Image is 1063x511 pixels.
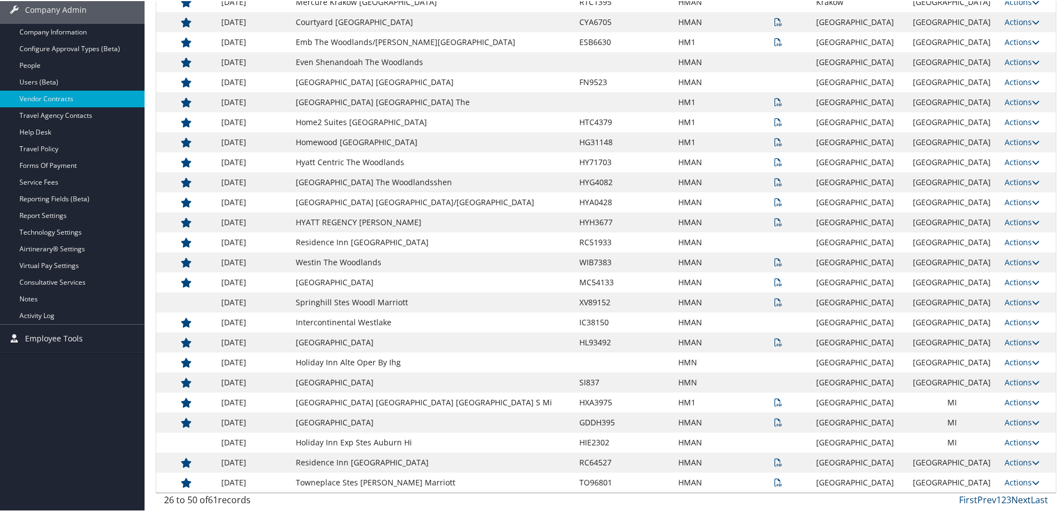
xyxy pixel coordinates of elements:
td: [GEOGRAPHIC_DATA] [905,31,1000,51]
td: MI [905,391,1000,411]
a: Actions [1005,376,1040,386]
td: [GEOGRAPHIC_DATA] [811,151,905,171]
a: 1 [996,493,1001,505]
td: Even Shenandoah The Woodlands [290,51,574,71]
td: [DATE] [216,331,290,351]
td: MI [905,431,1000,452]
td: [DATE] [216,11,290,31]
td: [GEOGRAPHIC_DATA] [GEOGRAPHIC_DATA] [GEOGRAPHIC_DATA] S Mi [290,391,574,411]
td: [GEOGRAPHIC_DATA] [811,231,905,251]
td: TO96801 [574,472,673,492]
div: 26 to 50 of records [164,492,372,511]
td: HL93492 [574,331,673,351]
td: CYA6705 [574,11,673,31]
td: HMAN [673,191,746,211]
a: Actions [1005,136,1040,146]
a: Actions [1005,236,1040,246]
a: Actions [1005,356,1040,366]
a: Actions [1005,176,1040,186]
a: Actions [1005,336,1040,346]
td: [GEOGRAPHIC_DATA] [290,331,574,351]
a: Actions [1005,296,1040,306]
td: [GEOGRAPHIC_DATA] [905,371,1000,391]
td: Holiday Inn Exp Stes Auburn Hi [290,431,574,452]
td: [GEOGRAPHIC_DATA] [290,371,574,391]
a: Actions [1005,56,1040,66]
a: Actions [1005,276,1040,286]
td: [DATE] [216,51,290,71]
a: Actions [1005,196,1040,206]
a: Actions [1005,456,1040,467]
td: [DATE] [216,31,290,51]
td: HMAN [673,431,746,452]
td: HMAN [673,71,746,91]
td: [GEOGRAPHIC_DATA] [290,411,574,431]
td: SI837 [574,371,673,391]
td: HMAN [673,171,746,191]
td: [GEOGRAPHIC_DATA] [811,431,905,452]
td: [GEOGRAPHIC_DATA] [905,131,1000,151]
td: Home2 Suites [GEOGRAPHIC_DATA] [290,111,574,131]
td: HM1 [673,131,746,151]
a: Actions [1005,436,1040,446]
a: Actions [1005,256,1040,266]
span: 61 [208,493,218,505]
td: [DATE] [216,311,290,331]
td: Hyatt Centric The Woodlands [290,151,574,171]
td: [GEOGRAPHIC_DATA] [811,291,905,311]
td: [DATE] [216,391,290,411]
td: HMAN [673,231,746,251]
td: MI [905,411,1000,431]
td: [GEOGRAPHIC_DATA] [811,351,905,371]
a: 3 [1006,493,1011,505]
td: HM1 [673,391,746,411]
td: [GEOGRAPHIC_DATA] [905,191,1000,211]
td: [DATE] [216,71,290,91]
td: [GEOGRAPHIC_DATA] [811,371,905,391]
td: HG31148 [574,131,673,151]
td: [GEOGRAPHIC_DATA] [905,331,1000,351]
td: [DATE] [216,91,290,111]
td: [DATE] [216,251,290,271]
td: [GEOGRAPHIC_DATA] [811,472,905,492]
td: [GEOGRAPHIC_DATA] [811,331,905,351]
td: [GEOGRAPHIC_DATA] [GEOGRAPHIC_DATA] The [290,91,574,111]
a: Actions [1005,476,1040,487]
td: [GEOGRAPHIC_DATA] [905,452,1000,472]
td: HMAN [673,411,746,431]
td: [GEOGRAPHIC_DATA] [905,91,1000,111]
a: First [959,493,977,505]
td: [GEOGRAPHIC_DATA] [811,311,905,331]
td: Residence Inn [GEOGRAPHIC_DATA] [290,231,574,251]
td: Courtyard [GEOGRAPHIC_DATA] [290,11,574,31]
span: Employee Tools [25,324,83,351]
td: [GEOGRAPHIC_DATA] [905,111,1000,131]
td: [GEOGRAPHIC_DATA] [290,271,574,291]
td: FN9523 [574,71,673,91]
td: [GEOGRAPHIC_DATA] [905,171,1000,191]
a: Actions [1005,16,1040,26]
a: Actions [1005,216,1040,226]
td: [GEOGRAPHIC_DATA] [GEOGRAPHIC_DATA] [290,71,574,91]
td: HMAN [673,452,746,472]
td: HMAN [673,271,746,291]
a: Actions [1005,316,1040,326]
td: [DATE] [216,191,290,211]
td: [GEOGRAPHIC_DATA] [905,11,1000,31]
td: [GEOGRAPHIC_DATA] [905,472,1000,492]
td: [DATE] [216,411,290,431]
td: Emb The Woodlands/[PERSON_NAME][GEOGRAPHIC_DATA] [290,31,574,51]
td: Springhill Stes Woodl Marriott [290,291,574,311]
a: Actions [1005,36,1040,46]
td: [GEOGRAPHIC_DATA] [811,31,905,51]
a: Actions [1005,76,1040,86]
td: [GEOGRAPHIC_DATA] [905,211,1000,231]
td: [DATE] [216,211,290,231]
td: Holiday Inn Alte Oper By Ihg [290,351,574,371]
td: HXA3975 [574,391,673,411]
td: [GEOGRAPHIC_DATA] [905,51,1000,71]
td: [GEOGRAPHIC_DATA] [811,251,905,271]
td: ESB6630 [574,31,673,51]
a: Last [1031,493,1048,505]
td: XV89152 [574,291,673,311]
